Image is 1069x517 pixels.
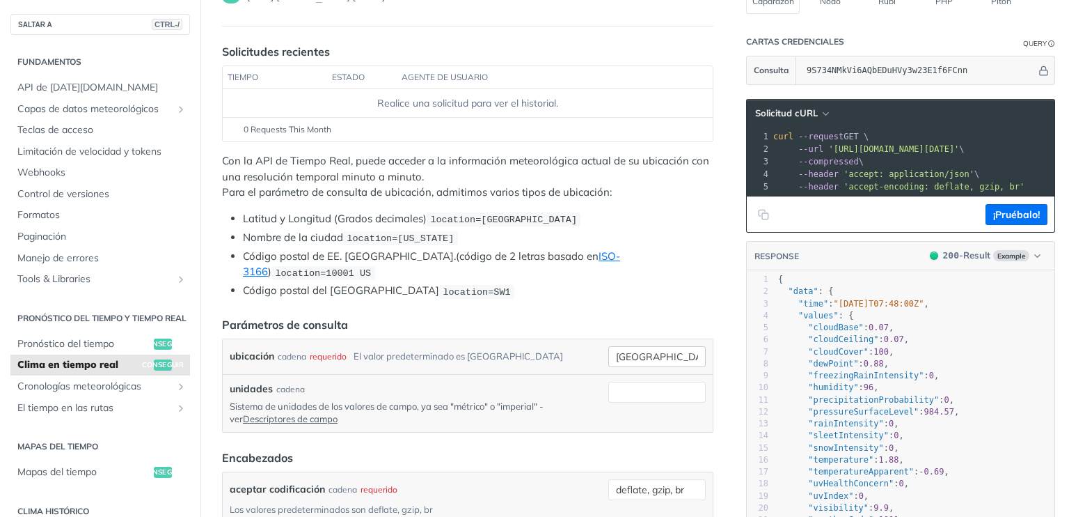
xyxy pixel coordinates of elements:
[142,468,184,477] font: conseguir
[17,313,187,323] font: Pronóstico del tiempo y tiempo real
[778,359,889,369] span: : ,
[354,350,563,362] font: El valor predeterminado es [GEOGRAPHIC_DATA]
[944,395,949,405] span: 0
[243,249,456,263] font: Código postal de EE. [GEOGRAPHIC_DATA].
[222,45,330,59] font: Solicitudes recientes
[10,99,190,120] a: Capas de datos meteorológicosMostrar subpáginas para capas de datos meteorológicos
[808,455,873,465] span: "temperature"
[788,286,818,296] span: "data"
[798,169,839,179] span: --header
[443,286,510,297] span: location=SW1
[943,250,959,261] span: 200
[747,442,768,454] div: 15
[778,503,894,513] span: : ,
[884,334,904,344] span: 0.07
[17,56,81,67] font: Fundamentos
[17,102,159,115] font: Capas de datos meteorológicos
[808,334,878,344] span: "cloudCeiling"
[778,455,904,465] span: : ,
[798,132,844,141] span: --request
[332,72,365,82] font: estado
[152,19,182,30] span: CTRL-/
[747,418,768,430] div: 13
[808,431,889,440] span: "sleetIntensity"
[268,265,271,278] font: )
[778,383,879,392] span: : ,
[864,359,884,369] span: 0.88
[985,204,1047,225] button: ¡Pruébalo!
[778,286,834,296] span: : {
[844,182,1024,192] span: 'accept-encoding: deflate, gzip, br'
[17,230,66,242] font: Paginación
[919,467,924,477] span: -
[430,215,577,225] span: location=[GEOGRAPHIC_DATA]
[17,401,113,414] font: El tiempo en las rutas
[175,104,187,115] button: Mostrar subpáginas para capas de datos meteorológicos
[230,383,273,395] font: unidades
[10,184,190,205] a: Control de versiones
[778,419,899,429] span: : ,
[778,371,939,380] span: : ,
[844,169,974,179] span: 'accept: application/json'
[746,36,844,47] font: Cartas credenciales
[1036,63,1051,77] button: Hide
[747,502,768,514] div: 20
[17,166,65,178] font: Webhooks
[808,467,914,477] span: "temperatureApparent"
[10,14,190,35] button: SALTAR ACTRL-/
[924,407,954,417] span: 984.57
[222,154,709,183] font: Con la API de Tiempo Real, puede acceder a la información meteorológica actual de su ubicación co...
[873,503,889,513] span: 9.9
[747,130,770,143] div: 1
[778,311,853,321] span: : {
[278,351,306,362] font: cadena
[808,407,919,417] span: "pressureSurfaceLevel"
[834,299,924,309] span: "[DATE]T07:48:00Z"
[1023,38,1055,49] div: QueryInformation
[10,162,190,183] a: Webhooks
[869,323,889,332] span: 0.07
[778,347,894,357] span: : ,
[808,443,883,453] span: "snowIntensity"
[10,141,190,162] a: Limitación de velocidad y tokens
[747,406,768,418] div: 12
[773,132,869,141] span: GET \
[17,358,118,371] font: Clima en tiempo real
[773,157,864,167] span: \
[10,269,190,290] a: Tools & LibrariesShow subpages for Tools & Libraries
[930,252,938,260] span: 200
[747,491,768,502] div: 19
[889,419,894,429] span: 0
[929,371,934,380] span: 0
[747,310,768,322] div: 4
[230,483,325,495] font: aceptar codificación
[243,413,338,424] a: Descriptores de campo
[864,383,873,392] span: 96
[808,419,883,429] span: "rainIntensity"
[10,120,190,141] a: Teclas de acceso
[747,274,768,286] div: 1
[17,272,172,286] span: Tools & Libraries
[230,401,544,424] font: Sistema de unidades de los valores de campo, ya sea "métrico" o "imperial" - ver
[17,337,114,350] font: Pronóstico del tiempo
[898,479,903,488] span: 0
[808,479,894,488] span: "uvHealthConcern"
[747,394,768,406] div: 11
[10,376,190,397] a: Cronologías meteorológicasMostrar subpáginas para Cronologías del tiempo
[17,252,99,264] font: Manejo de errores
[798,157,859,167] span: --compressed
[402,72,488,82] font: agente de usuario
[17,465,97,478] font: Mapas del tiempo
[808,395,939,405] span: "precipitationProbability"
[993,250,1029,261] span: Example
[828,144,959,154] span: '[URL][DOMAIN_NAME][DATE]'
[17,81,158,93] font: API de [DATE][DOMAIN_NAME]
[808,359,858,369] span: "dewPoint"
[747,466,768,478] div: 17
[244,123,331,136] span: 0 Requests This Month
[778,431,904,440] span: : ,
[798,299,828,309] span: "time"
[924,467,944,477] span: 0.69
[222,318,348,332] font: Parámetros de consulta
